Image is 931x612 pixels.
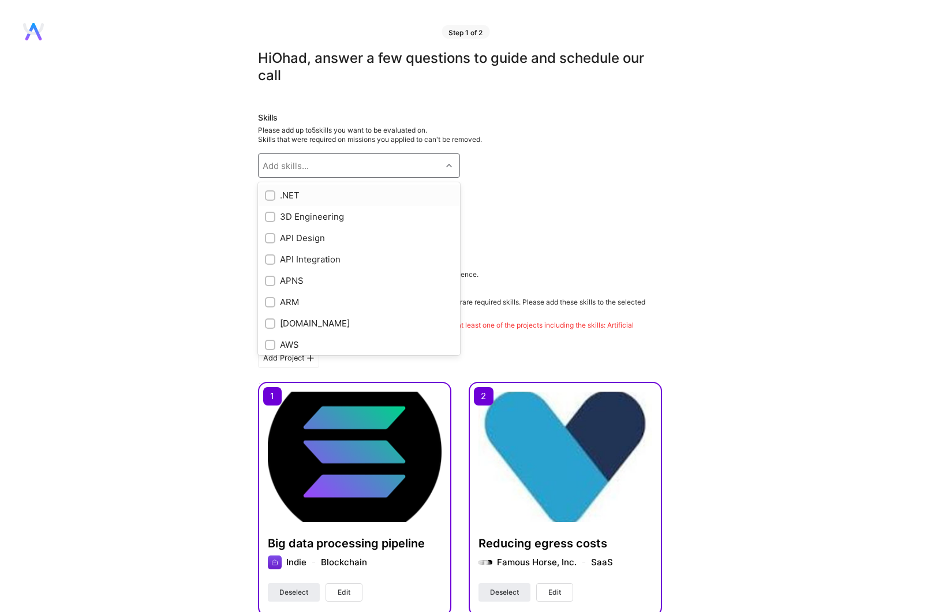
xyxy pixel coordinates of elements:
[338,587,350,598] span: Edit
[446,163,452,168] i: icon Chevron
[326,583,362,602] button: Edit
[268,583,320,602] button: Deselect
[258,270,662,339] div: Please select projects that best represent your skills and experience. Be prepared to discuss the...
[307,355,314,362] i: icon PlusBlackFlat
[279,587,308,598] span: Deselect
[490,587,519,598] span: Deselect
[265,339,453,351] div: AWS
[265,296,453,308] div: ARM
[263,160,309,172] div: Add skills...
[478,560,492,565] img: Company logo
[286,556,367,569] div: Indie Blockchain
[265,232,453,244] div: API Design
[268,555,282,569] img: Company logo
[478,392,652,522] img: Reducing egress costs
[258,112,662,123] div: Skills
[258,321,662,339] div: Please make sure that at least two projects are selected, with at least one of the projects inclu...
[265,275,453,287] div: APNS
[265,211,453,223] div: 3D Engineering
[258,348,319,368] div: Add Project
[265,189,453,201] div: .NET
[268,392,442,522] img: Big data processing pipeline
[265,253,453,265] div: API Integration
[265,317,453,329] div: [DOMAIN_NAME]
[478,583,530,602] button: Deselect
[548,587,561,598] span: Edit
[497,556,613,569] div: Famous Horse, Inc. SaaS
[268,536,442,551] h4: Big data processing pipeline
[258,135,482,144] span: Skills that were required on missions you applied to can't be removed.
[258,126,662,144] div: Please add up to 5 skills you want to be evaluated on.
[478,536,652,551] h4: Reducing egress costs
[442,25,489,39] div: Step 1 of 2
[258,50,662,84] div: Hi Ohad , answer a few questions to guide and schedule our call
[536,583,573,602] button: Edit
